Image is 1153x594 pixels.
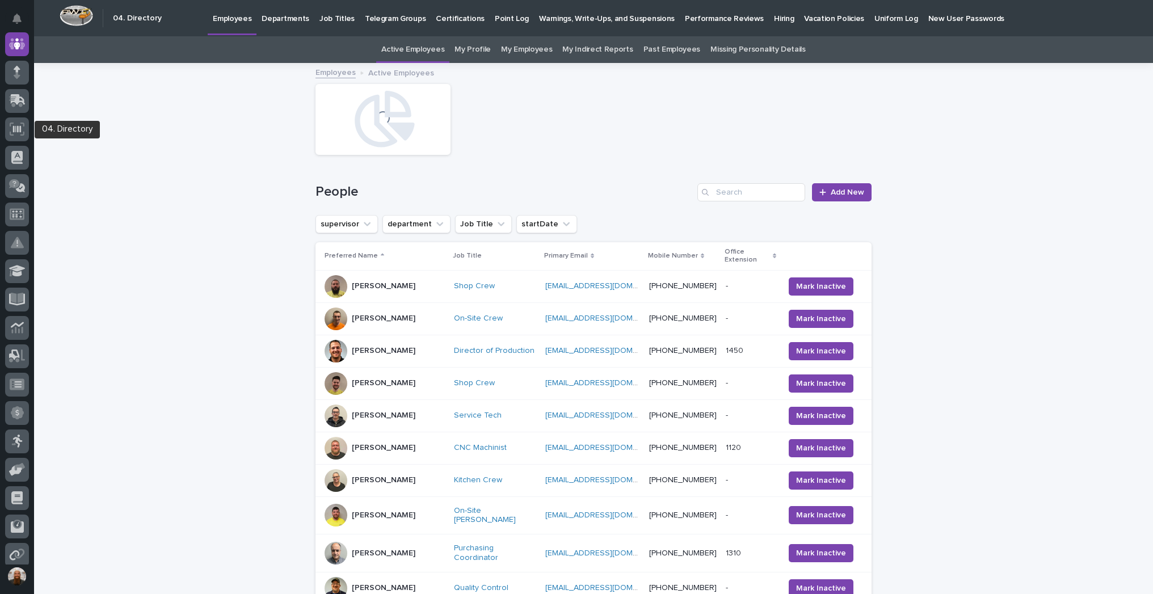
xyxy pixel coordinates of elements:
[789,310,853,328] button: Mark Inactive
[649,476,717,484] a: [PHONE_NUMBER]
[453,250,482,262] p: Job Title
[545,511,674,519] a: [EMAIL_ADDRESS][DOMAIN_NAME]
[831,188,864,196] span: Add New
[544,250,588,262] p: Primary Email
[812,183,872,201] a: Add New
[315,335,872,367] tr: [PERSON_NAME]Director of Production [EMAIL_ADDRESS][DOMAIN_NAME] [PHONE_NUMBER]14501450 Mark Inac...
[796,281,846,292] span: Mark Inactive
[545,444,674,452] a: [EMAIL_ADDRESS][DOMAIN_NAME]
[796,509,846,521] span: Mark Inactive
[352,549,415,558] p: [PERSON_NAME]
[796,443,846,454] span: Mark Inactive
[315,215,378,233] button: supervisor
[382,215,451,233] button: department
[352,443,415,453] p: [PERSON_NAME]
[789,439,853,457] button: Mark Inactive
[726,546,743,558] p: 1310
[454,378,495,388] a: Shop Crew
[789,544,853,562] button: Mark Inactive
[5,7,29,31] button: Notifications
[796,378,846,389] span: Mark Inactive
[545,347,674,355] a: [EMAIL_ADDRESS][DOMAIN_NAME]
[796,547,846,559] span: Mark Inactive
[14,14,29,32] div: Notifications
[454,411,502,420] a: Service Tech
[315,65,356,78] a: Employees
[562,36,633,63] a: My Indirect Reports
[789,374,853,393] button: Mark Inactive
[796,410,846,422] span: Mark Inactive
[710,36,806,63] a: Missing Personality Details
[454,346,535,356] a: Director of Production
[796,346,846,357] span: Mark Inactive
[315,534,872,572] tr: [PERSON_NAME]Purchasing Coordinator [EMAIL_ADDRESS][DOMAIN_NAME] [PHONE_NUMBER]13101310 Mark Inac...
[315,399,872,432] tr: [PERSON_NAME]Service Tech [EMAIL_ADDRESS][DOMAIN_NAME] [PHONE_NUMBER]-- Mark Inactive
[455,215,512,233] button: Job Title
[789,471,853,490] button: Mark Inactive
[352,583,415,593] p: [PERSON_NAME]
[726,581,730,593] p: -
[501,36,552,63] a: My Employees
[789,407,853,425] button: Mark Inactive
[315,302,872,335] tr: [PERSON_NAME]On-Site Crew [EMAIL_ADDRESS][DOMAIN_NAME] [PHONE_NUMBER]-- Mark Inactive
[725,246,770,267] p: Office Extension
[545,411,674,419] a: [EMAIL_ADDRESS][DOMAIN_NAME]
[545,379,674,387] a: [EMAIL_ADDRESS][DOMAIN_NAME]
[352,314,415,323] p: [PERSON_NAME]
[545,584,674,592] a: [EMAIL_ADDRESS][DOMAIN_NAME]
[60,5,93,26] img: Workspace Logo
[352,378,415,388] p: [PERSON_NAME]
[454,281,495,291] a: Shop Crew
[352,281,415,291] p: [PERSON_NAME]
[649,444,717,452] a: [PHONE_NUMBER]
[643,36,701,63] a: Past Employees
[368,66,434,78] p: Active Employees
[726,473,730,485] p: -
[455,36,491,63] a: My Profile
[649,411,717,419] a: [PHONE_NUMBER]
[726,279,730,291] p: -
[545,314,674,322] a: [EMAIL_ADDRESS][DOMAIN_NAME]
[789,506,853,524] button: Mark Inactive
[381,36,444,63] a: Active Employees
[352,346,415,356] p: [PERSON_NAME]
[352,475,415,485] p: [PERSON_NAME]
[315,184,693,200] h1: People
[516,215,577,233] button: startDate
[697,183,805,201] input: Search
[454,544,536,563] a: Purchasing Coordinator
[113,14,162,23] h2: 04. Directory
[545,476,674,484] a: [EMAIL_ADDRESS][DOMAIN_NAME]
[796,475,846,486] span: Mark Inactive
[649,549,717,557] a: [PHONE_NUMBER]
[315,432,872,464] tr: [PERSON_NAME]CNC Machinist [EMAIL_ADDRESS][DOMAIN_NAME] [PHONE_NUMBER]11201120 Mark Inactive
[726,344,746,356] p: 1450
[789,277,853,296] button: Mark Inactive
[796,313,846,325] span: Mark Inactive
[315,496,872,534] tr: [PERSON_NAME]On-Site [PERSON_NAME] [EMAIL_ADDRESS][DOMAIN_NAME] [PHONE_NUMBER]-- Mark Inactive
[454,475,502,485] a: Kitchen Crew
[789,342,853,360] button: Mark Inactive
[352,411,415,420] p: [PERSON_NAME]
[649,584,717,592] a: [PHONE_NUMBER]
[649,511,717,519] a: [PHONE_NUMBER]
[325,250,378,262] p: Preferred Name
[315,464,872,496] tr: [PERSON_NAME]Kitchen Crew [EMAIL_ADDRESS][DOMAIN_NAME] [PHONE_NUMBER]-- Mark Inactive
[315,367,872,399] tr: [PERSON_NAME]Shop Crew [EMAIL_ADDRESS][DOMAIN_NAME] [PHONE_NUMBER]-- Mark Inactive
[454,506,536,525] a: On-Site [PERSON_NAME]
[454,443,507,453] a: CNC Machinist
[454,583,508,593] a: Quality Control
[796,583,846,594] span: Mark Inactive
[726,376,730,388] p: -
[649,347,717,355] a: [PHONE_NUMBER]
[726,408,730,420] p: -
[545,282,674,290] a: [EMAIL_ADDRESS][DOMAIN_NAME]
[726,441,743,453] p: 1120
[726,311,730,323] p: -
[315,270,872,302] tr: [PERSON_NAME]Shop Crew [EMAIL_ADDRESS][DOMAIN_NAME] [PHONE_NUMBER]-- Mark Inactive
[454,314,503,323] a: On-Site Crew
[545,549,674,557] a: [EMAIL_ADDRESS][DOMAIN_NAME]
[649,282,717,290] a: [PHONE_NUMBER]
[649,379,717,387] a: [PHONE_NUMBER]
